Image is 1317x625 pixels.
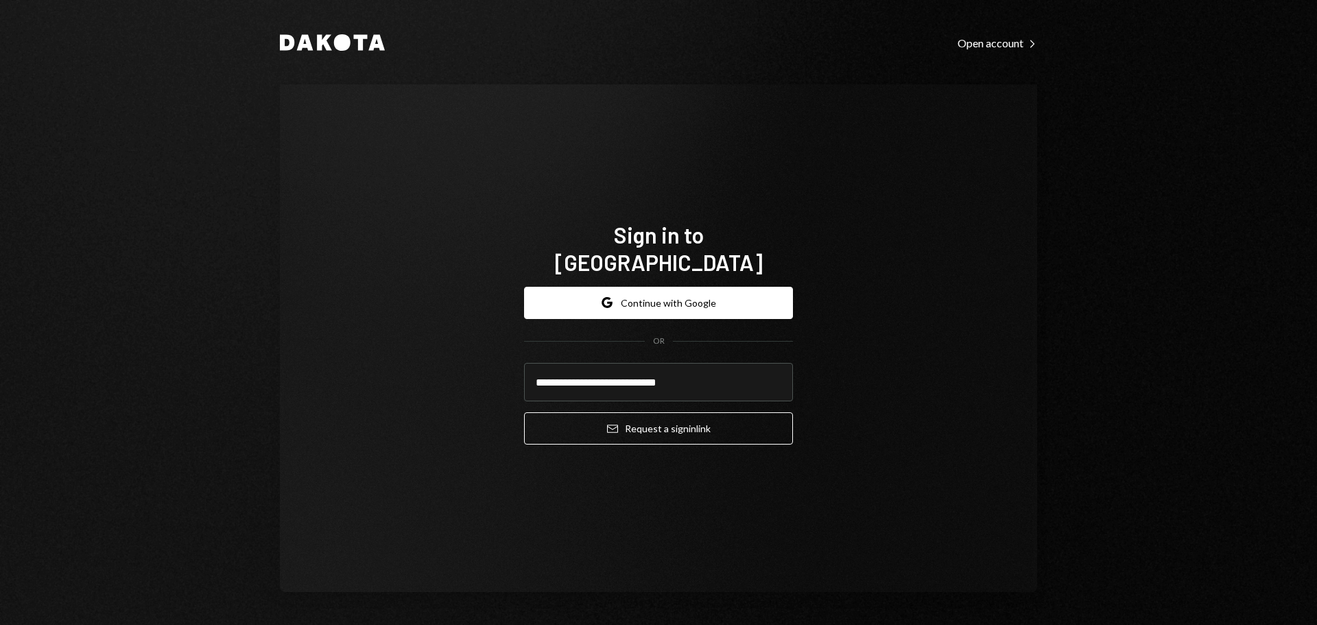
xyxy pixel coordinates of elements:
a: Open account [958,35,1037,50]
h1: Sign in to [GEOGRAPHIC_DATA] [524,221,793,276]
button: Request a signinlink [524,412,793,445]
div: Open account [958,36,1037,50]
div: OR [653,335,665,347]
button: Continue with Google [524,287,793,319]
